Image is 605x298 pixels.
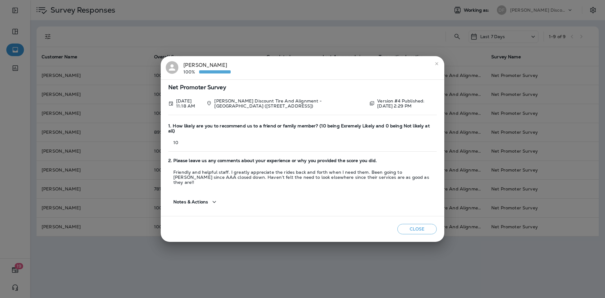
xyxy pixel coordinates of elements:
p: Sep 13, 2025 11:18 AM [176,98,201,108]
p: Version #4 Published: [DATE] 2:29 PM [377,98,437,108]
p: [PERSON_NAME] Discount Tire And Alignment - [GEOGRAPHIC_DATA] ([STREET_ADDRESS]) [214,98,364,108]
button: Notes & Actions [168,193,223,211]
span: 2. Please leave us any comments about your experience or why you provided the score you did. [168,158,437,163]
span: 1. How likely are you to recommend us to a friend or family member? (10 being Exremely Likely and... [168,123,437,134]
div: [PERSON_NAME] [183,61,231,74]
button: close [432,59,442,69]
span: Net Promoter Survey [168,85,437,90]
p: Friendly and helpful staff. I greatly appreciate the rides back and forth when I need them. Been ... [168,170,437,185]
p: 10 [168,140,437,145]
button: Close [397,224,437,234]
span: Notes & Actions [173,199,208,205]
p: 100% [183,69,199,74]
